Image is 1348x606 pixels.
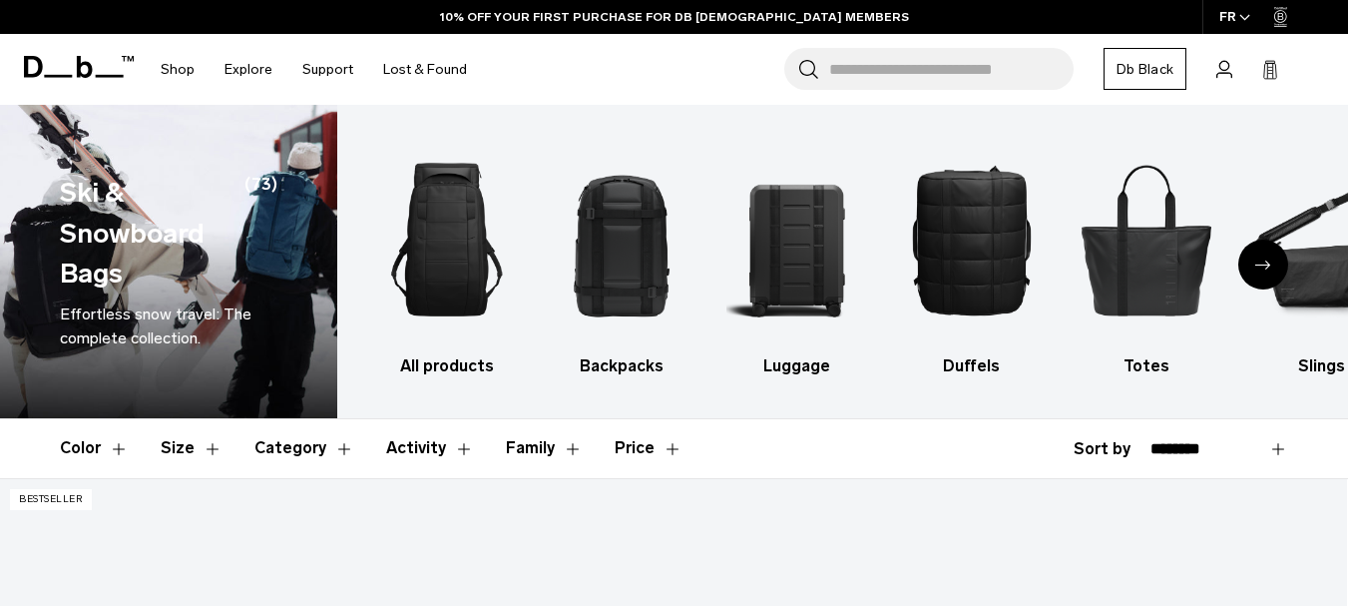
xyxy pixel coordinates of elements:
span: Effortless snow travel: The complete collection. [60,304,251,347]
img: Db [1077,135,1216,344]
img: Db [552,135,691,344]
a: Db Totes [1077,135,1216,378]
li: 3 / 10 [726,135,866,378]
h1: Ski & Snowboard Bags [60,173,237,295]
a: Explore [225,34,272,105]
img: Db [902,135,1042,344]
img: Db [726,135,866,344]
h3: Luggage [726,354,866,378]
a: 10% OFF YOUR FIRST PURCHASE FOR DB [DEMOGRAPHIC_DATA] MEMBERS [440,8,909,26]
a: Db All products [377,135,517,378]
p: Bestseller [10,489,92,510]
div: Next slide [1238,240,1288,290]
a: Db Luggage [726,135,866,378]
button: Toggle Price [615,419,682,477]
button: Toggle Filter [161,419,223,477]
li: 2 / 10 [552,135,691,378]
button: Toggle Filter [254,419,354,477]
a: Db Duffels [902,135,1042,378]
h3: Totes [1077,354,1216,378]
li: 5 / 10 [1077,135,1216,378]
li: 1 / 10 [377,135,517,378]
a: Support [302,34,353,105]
button: Toggle Filter [386,419,474,477]
a: Db Black [1104,48,1186,90]
h3: Backpacks [552,354,691,378]
button: Toggle Filter [60,419,129,477]
button: Toggle Filter [506,419,583,477]
a: Lost & Found [383,34,467,105]
span: (73) [244,173,277,295]
h3: Duffels [902,354,1042,378]
a: Db Backpacks [552,135,691,378]
nav: Main Navigation [146,34,482,105]
h3: All products [377,354,517,378]
img: Db [377,135,517,344]
a: Shop [161,34,195,105]
li: 4 / 10 [902,135,1042,378]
